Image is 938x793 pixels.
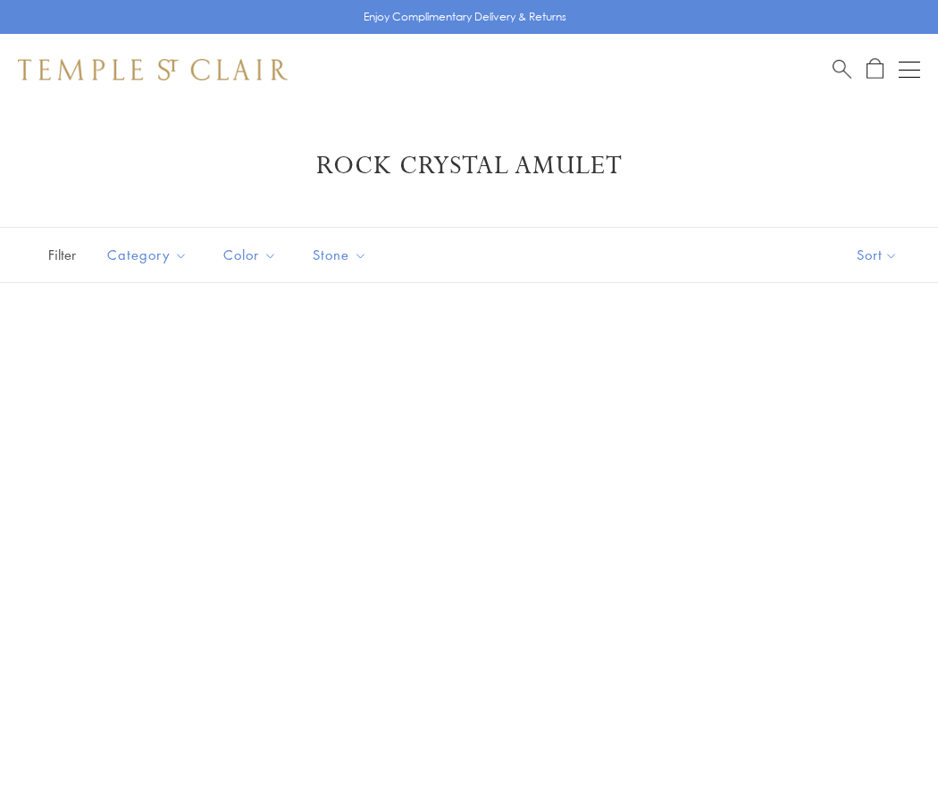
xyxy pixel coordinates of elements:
[867,58,884,80] a: Open Shopping Bag
[18,59,288,80] img: Temple St. Clair
[214,244,290,266] span: Color
[94,235,201,275] button: Category
[833,58,851,80] a: Search
[364,8,566,26] p: Enjoy Complimentary Delivery & Returns
[299,235,381,275] button: Stone
[210,235,290,275] button: Color
[98,244,201,266] span: Category
[45,150,893,182] h1: Rock Crystal Amulet
[817,228,938,282] button: Show sort by
[899,59,920,80] button: Open navigation
[304,244,381,266] span: Stone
